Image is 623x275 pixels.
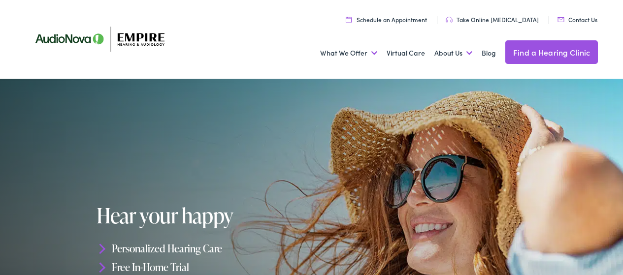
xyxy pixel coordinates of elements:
a: Virtual Care [387,35,425,71]
img: utility icon [557,17,564,22]
a: About Us [434,35,472,71]
img: utility icon [346,16,352,23]
h1: Hear your happy [97,204,315,227]
li: Personalized Hearing Care [97,239,315,258]
a: Schedule an Appointment [346,15,427,24]
a: Find a Hearing Clinic [505,40,598,64]
a: What We Offer [320,35,377,71]
img: utility icon [446,17,453,23]
a: Contact Us [557,15,597,24]
a: Blog [482,35,496,71]
a: Take Online [MEDICAL_DATA] [446,15,539,24]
